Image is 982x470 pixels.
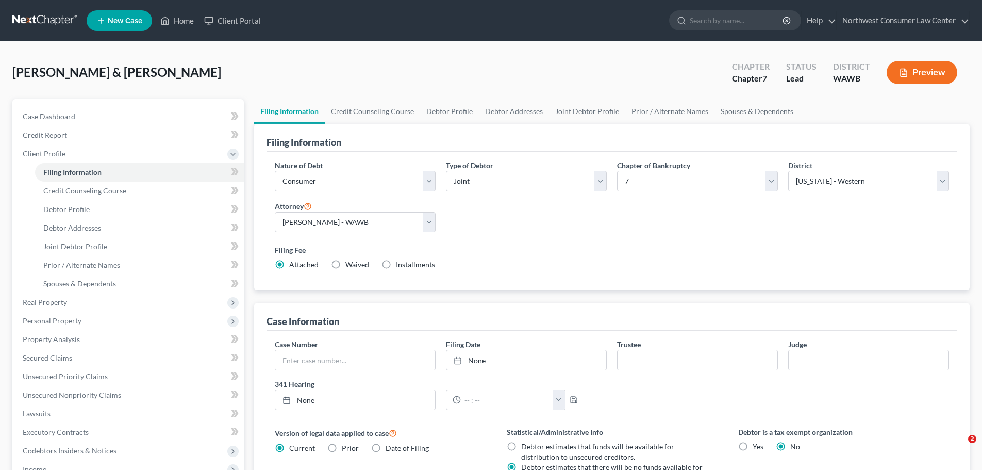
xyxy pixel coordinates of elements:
span: 2 [968,435,976,443]
span: Case Dashboard [23,112,75,121]
label: Judge [788,339,807,350]
a: None [446,350,606,370]
span: [PERSON_NAME] & [PERSON_NAME] [12,64,221,79]
a: Debtor Addresses [35,219,244,237]
span: Personal Property [23,316,81,325]
label: Attorney [275,200,312,212]
input: -- [618,350,777,370]
label: Filing Fee [275,245,949,255]
input: Search by name... [690,11,784,30]
label: 341 Hearing [270,379,612,390]
span: Current [289,444,315,452]
span: Client Profile [23,149,65,158]
a: Credit Counseling Course [35,182,244,200]
a: Unsecured Nonpriority Claims [14,386,244,404]
span: Spouses & Dependents [43,279,116,288]
a: None [275,390,435,410]
div: District [833,61,870,73]
span: New Case [108,17,142,25]
label: Filing Date [446,339,480,350]
span: Prior [342,444,359,452]
a: Secured Claims [14,349,244,367]
div: Status [786,61,817,73]
span: Attached [289,260,319,269]
div: Case Information [267,315,339,328]
div: Filing Information [267,136,341,149]
div: Chapter [732,61,770,73]
a: Northwest Consumer Law Center [837,11,969,30]
a: Prior / Alternate Names [625,99,714,124]
label: Version of legal data applied to case [275,427,486,439]
input: -- [789,350,948,370]
span: Executory Contracts [23,428,89,436]
a: Unsecured Priority Claims [14,367,244,386]
div: WAWB [833,73,870,85]
a: Credit Counseling Course [325,99,420,124]
a: Executory Contracts [14,423,244,442]
label: Statistical/Administrative Info [507,427,718,437]
span: No [790,442,800,451]
a: Help [802,11,836,30]
a: Spouses & Dependents [35,274,244,293]
span: Yes [753,442,763,451]
span: Debtor Addresses [43,223,101,232]
span: 7 [762,73,767,83]
span: Lawsuits [23,409,51,418]
a: Debtor Profile [420,99,479,124]
span: Prior / Alternate Names [43,261,120,269]
a: Debtor Profile [35,200,244,219]
a: Joint Debtor Profile [549,99,625,124]
input: Enter case number... [275,350,435,370]
label: Trustee [617,339,641,350]
label: District [788,160,812,171]
span: Real Property [23,298,67,306]
a: Lawsuits [14,404,244,423]
span: Unsecured Nonpriority Claims [23,391,121,399]
span: Credit Counseling Course [43,186,126,195]
label: Debtor is a tax exempt organization [738,427,949,437]
a: Debtor Addresses [479,99,549,124]
a: Home [155,11,199,30]
span: Date of Filing [386,444,429,452]
a: Joint Debtor Profile [35,237,244,256]
span: Waived [345,260,369,269]
div: Lead [786,73,817,85]
span: Property Analysis [23,335,80,344]
a: Filing Information [254,99,325,124]
span: Debtor Profile [43,205,90,214]
input: -- : -- [461,390,553,410]
button: Preview [887,61,957,84]
span: Installments [396,260,435,269]
a: Client Portal [199,11,266,30]
span: Codebtors Insiders & Notices [23,446,116,455]
a: Spouses & Dependents [714,99,800,124]
iframe: Intercom live chat [947,435,972,460]
span: Joint Debtor Profile [43,242,107,251]
a: Prior / Alternate Names [35,256,244,274]
a: Case Dashboard [14,107,244,126]
span: Credit Report [23,131,67,139]
span: Debtor estimates that funds will be available for distribution to unsecured creditors. [521,442,674,461]
span: Filing Information [43,168,102,176]
label: Chapter of Bankruptcy [617,160,690,171]
a: Property Analysis [14,330,244,349]
div: Chapter [732,73,770,85]
label: Case Number [275,339,318,350]
a: Filing Information [35,163,244,182]
span: Secured Claims [23,353,72,362]
a: Credit Report [14,126,244,144]
label: Type of Debtor [446,160,493,171]
span: Unsecured Priority Claims [23,372,108,381]
label: Nature of Debt [275,160,323,171]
